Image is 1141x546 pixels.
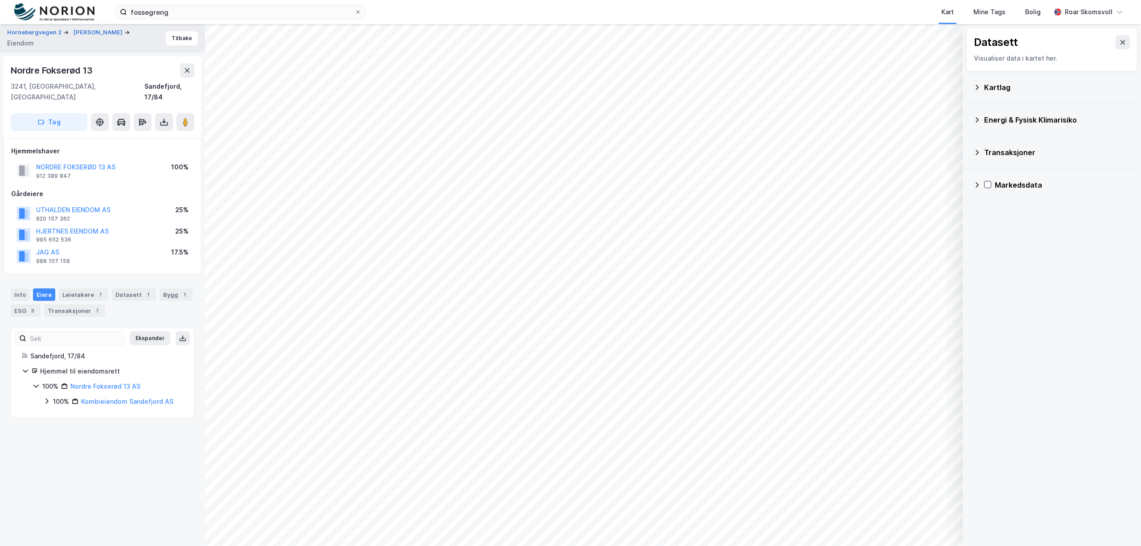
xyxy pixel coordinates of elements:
div: Hjemmel til eiendomsrett [40,366,183,377]
div: Gårdeiere [11,189,194,199]
div: 17.5% [171,247,189,258]
div: 25% [175,205,189,215]
div: 3241, [GEOGRAPHIC_DATA], [GEOGRAPHIC_DATA] [11,81,144,103]
button: [PERSON_NAME] [74,28,124,37]
div: 100% [42,381,58,392]
div: Energi & Fysisk Klimarisiko [984,115,1130,125]
input: Søk [26,332,124,345]
div: 3 [28,306,37,315]
button: Tilbake [166,31,198,45]
div: 25% [175,226,189,237]
div: Nordre Fokserød 13 [11,63,94,78]
div: 100% [53,396,69,407]
iframe: Chat Widget [1096,503,1141,546]
div: Sandefjord, 17/84 [144,81,194,103]
img: norion-logo.80e7a08dc31c2e691866.png [14,3,94,21]
div: Transaksjoner [44,304,105,317]
div: 988 107 158 [36,258,70,265]
div: Eiendom [7,38,34,49]
div: 1 [144,290,152,299]
div: 100% [171,162,189,172]
button: Hornebergvegen 2 [7,28,63,37]
div: 995 652 536 [36,236,71,243]
a: Nordre Fokserød 13 AS [70,382,140,390]
div: Visualiser data i kartet her. [974,53,1130,64]
div: Hjemmelshaver [11,146,194,156]
button: Ekspander [130,331,170,345]
div: 1 [180,290,189,299]
div: Datasett [974,35,1018,49]
button: Tag [11,113,87,131]
a: Kombieiendom Sandefjord AS [81,398,173,405]
div: Mine Tags [973,7,1006,17]
div: Kart [941,7,954,17]
input: Søk på adresse, matrikkel, gårdeiere, leietakere eller personer [127,5,354,19]
div: Info [11,288,29,301]
div: 7 [93,306,102,315]
div: Roar Skomsvoll [1065,7,1112,17]
div: Kartlag [984,82,1130,93]
div: Sandefjord, 17/84 [30,351,183,361]
div: ESG [11,304,41,317]
div: Leietakere [59,288,108,301]
div: 820 157 362 [36,215,70,222]
div: Bygg [160,288,193,301]
div: 7 [96,290,105,299]
div: Bolig [1025,7,1041,17]
div: Datasett [112,288,156,301]
div: Markedsdata [995,180,1130,190]
div: Eiere [33,288,55,301]
div: 912 389 847 [36,172,71,180]
div: Transaksjoner [984,147,1130,158]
